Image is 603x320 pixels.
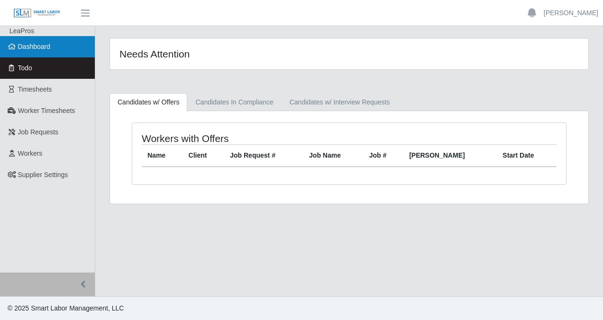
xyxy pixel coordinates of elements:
[282,93,398,112] a: Candidates w/ Interview Requests
[183,145,225,167] th: Client
[224,145,303,167] th: Job Request #
[142,145,183,167] th: Name
[18,43,51,50] span: Dashboard
[18,64,32,72] span: Todo
[18,107,75,114] span: Worker Timesheets
[497,145,557,167] th: Start Date
[142,132,306,144] h4: Workers with Offers
[119,48,302,60] h4: Needs Attention
[9,27,34,35] span: LeaPros
[403,145,497,167] th: [PERSON_NAME]
[18,85,52,93] span: Timesheets
[8,304,124,312] span: © 2025 Smart Labor Management, LLC
[13,8,61,19] img: SLM Logo
[303,145,364,167] th: Job Name
[18,128,59,136] span: Job Requests
[544,8,598,18] a: [PERSON_NAME]
[18,150,43,157] span: Workers
[364,145,403,167] th: Job #
[18,171,68,179] span: Supplier Settings
[187,93,281,112] a: Candidates In Compliance
[110,93,187,112] a: Candidates w/ Offers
